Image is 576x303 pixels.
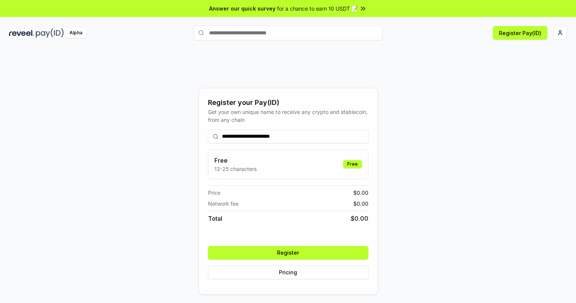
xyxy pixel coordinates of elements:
[214,156,257,165] h3: Free
[208,108,368,124] div: Get your own unique name to receive any crypto and stablecoin, from any chain
[65,28,86,38] div: Alpha
[208,246,368,260] button: Register
[353,189,368,197] span: $ 0.00
[208,200,239,208] span: Network fee
[343,160,362,168] div: Free
[208,189,220,197] span: Price
[209,5,276,12] span: Answer our quick survey
[9,28,34,38] img: reveel_dark
[351,214,368,223] span: $ 0.00
[214,165,257,173] p: 13-25 characters
[36,28,64,38] img: pay_id
[277,5,358,12] span: for a chance to earn 10 USDT 📝
[208,214,222,223] span: Total
[493,26,547,40] button: Register Pay(ID)
[208,97,368,108] div: Register your Pay(ID)
[208,266,368,279] button: Pricing
[353,200,368,208] span: $ 0.00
